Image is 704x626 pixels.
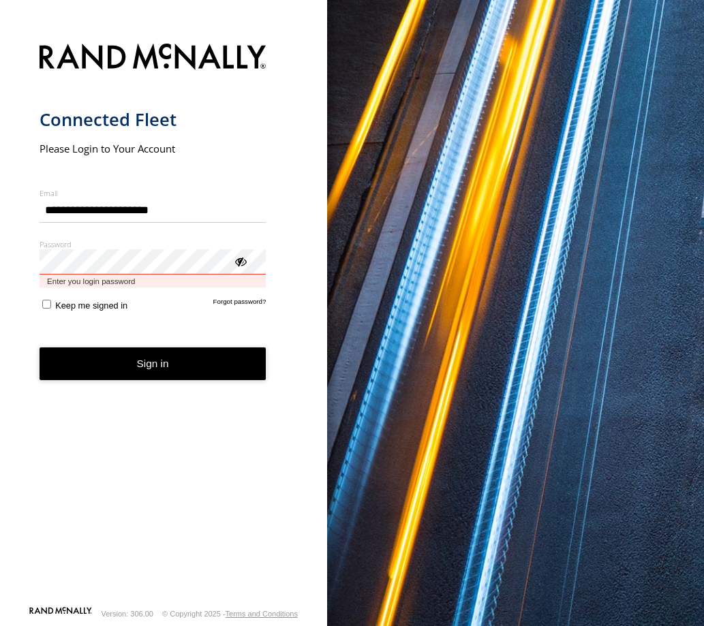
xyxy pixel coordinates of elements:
div: ViewPassword [233,254,247,268]
h1: Connected Fleet [40,108,266,131]
span: Keep me signed in [55,300,127,311]
a: Terms and Conditions [226,610,298,618]
a: Visit our Website [29,607,92,621]
div: Version: 306.00 [102,610,153,618]
label: Email [40,188,266,198]
h2: Please Login to Your Account [40,142,266,155]
label: Password [40,239,266,249]
button: Sign in [40,347,266,381]
form: main [40,35,288,606]
a: Forgot password? [213,298,266,311]
img: Rand McNally [40,41,266,76]
span: Enter you login password [40,275,266,287]
div: © Copyright 2025 - [162,610,298,618]
input: Keep me signed in [42,300,51,309]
